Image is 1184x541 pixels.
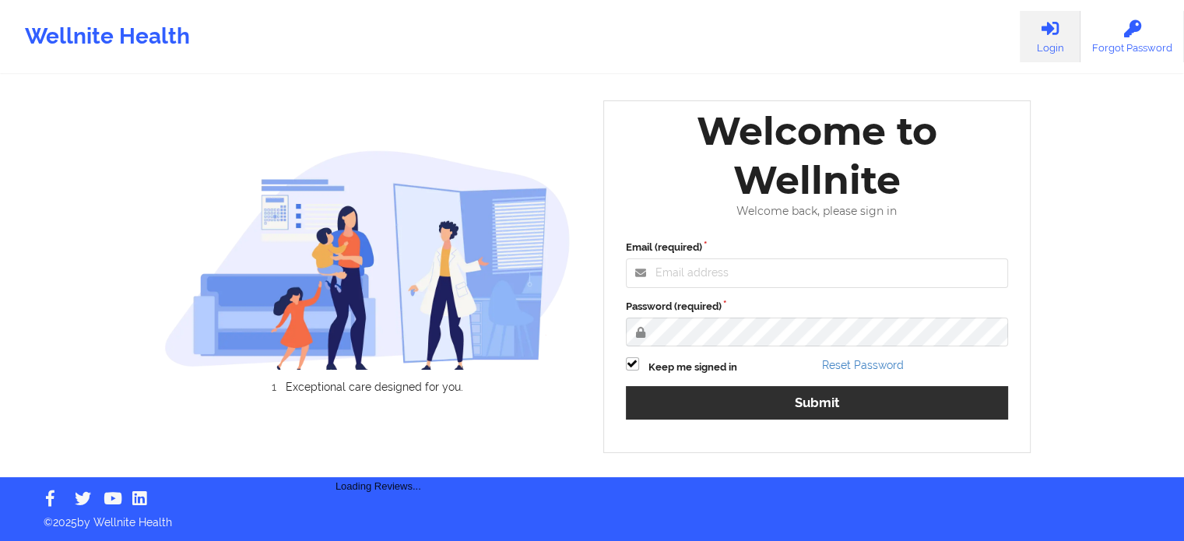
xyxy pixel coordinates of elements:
a: Login [1020,11,1080,62]
a: Forgot Password [1080,11,1184,62]
button: Submit [626,386,1009,420]
input: Email address [626,258,1009,288]
div: Loading Reviews... [164,420,592,494]
img: wellnite-auth-hero_200.c722682e.png [164,149,571,370]
div: Welcome to Wellnite [615,107,1020,205]
p: © 2025 by Wellnite Health [33,504,1151,530]
label: Keep me signed in [648,360,737,375]
label: Password (required) [626,299,1009,314]
div: Welcome back, please sign in [615,205,1020,218]
li: Exceptional care designed for you. [178,381,571,393]
label: Email (required) [626,240,1009,255]
a: Reset Password [822,359,904,371]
